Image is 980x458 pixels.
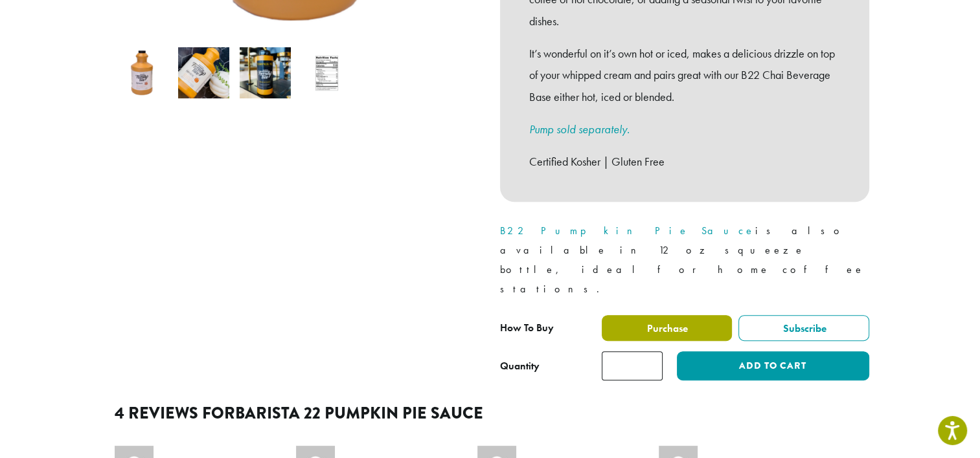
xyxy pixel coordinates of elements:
img: Barista 22 Pumpkin Pie Sauce - Image 3 [240,47,291,98]
input: Product quantity [602,351,663,380]
a: Pump sold separately. [529,122,630,136]
span: Subscribe [781,322,826,335]
h2: 4 reviews for [115,404,866,423]
img: Barista 22 Pumpkin Pie Sauce - Image 2 [178,47,229,98]
span: Purchase [645,322,688,335]
p: is also available in 12 oz squeeze bottle, ideal for home coffee stations. [500,221,869,299]
p: Certified Kosher | Gluten Free [529,151,840,173]
a: B22 Pumpkin Pie Sauce [500,224,755,237]
span: How To Buy [500,321,554,334]
span: Barista 22 Pumpkin Pie Sauce [235,401,483,425]
button: Add to cart [677,351,869,380]
div: Quantity [500,358,540,374]
p: It’s wonderful on it’s own hot or iced, makes a delicious drizzle on top of your whipped cream an... [529,43,840,108]
img: Barista 22 Pumpkin Pie Sauce [117,47,168,98]
img: Barista 22 Pumpkin Pie Sauce - Image 4 [301,47,352,98]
